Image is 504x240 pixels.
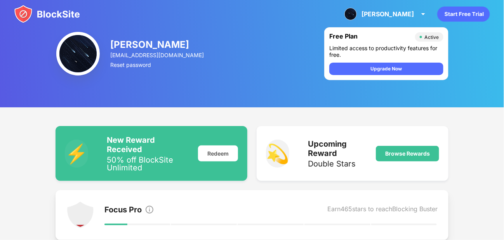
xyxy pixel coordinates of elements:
[110,39,205,50] div: [PERSON_NAME]
[385,151,430,157] div: Browse Rewards
[308,139,367,158] div: Upcoming Reward
[104,205,142,216] div: Focus Pro
[65,140,88,168] div: ⚡️
[198,145,238,161] div: Redeem
[56,32,100,75] img: ACg8ocKSEhygbHFAif2RT9f5dNZjl4A_i1oWcQaiMGsZBnXlHiQ8w0oP=s96-c
[344,8,357,20] img: ACg8ocKSEhygbHFAif2RT9f5dNZjl4A_i1oWcQaiMGsZBnXlHiQ8w0oP=s96-c
[361,10,414,18] div: [PERSON_NAME]
[329,32,411,42] div: Free Plan
[329,45,443,58] div: Limited access to productivity features for free.
[66,201,94,229] img: points-level-1.svg
[308,160,367,168] div: Double Stars
[110,52,205,58] div: [EMAIL_ADDRESS][DOMAIN_NAME]
[107,156,189,172] div: 50% off BlockSite Unlimited
[145,205,154,214] img: info.svg
[107,135,189,154] div: New Reward Received
[14,5,80,23] img: blocksite-icon.svg
[437,6,490,22] div: animation
[266,140,289,168] div: 💫
[110,61,205,68] div: Reset password
[327,205,438,216] div: Earn 465 stars to reach Blocking Buster
[424,34,439,40] div: Active
[371,65,402,73] div: Upgrade Now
